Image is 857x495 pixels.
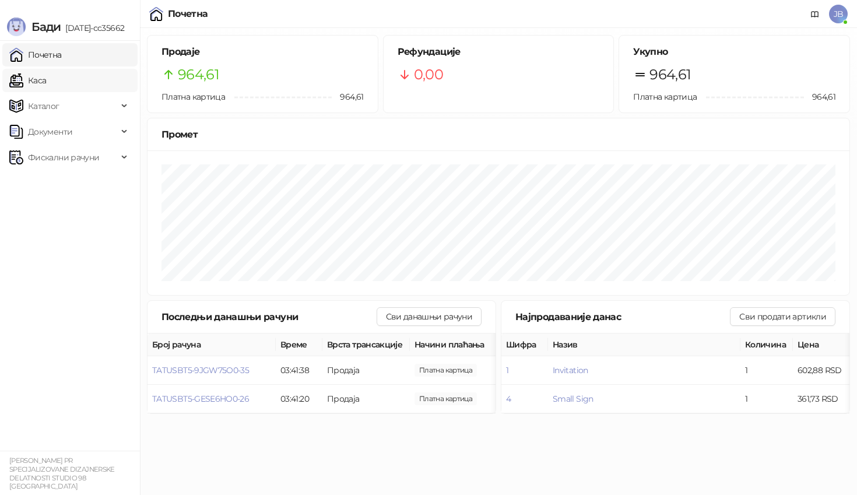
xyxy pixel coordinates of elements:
[9,457,115,490] small: [PERSON_NAME] PR SPECIJALIZOVANE DIZAJNERSKE DELATNOSTI STUDIO 98 [GEOGRAPHIC_DATA]
[415,364,477,377] span: 602,88
[276,356,322,385] td: 03:41:38
[332,90,363,103] span: 964,61
[161,127,835,142] div: Промет
[7,17,26,36] img: Logo
[553,394,593,404] button: Small Sign
[276,333,322,356] th: Време
[740,385,793,413] td: 1
[9,69,46,92] a: Каса
[147,333,276,356] th: Број рачуна
[829,5,848,23] span: JB
[322,356,410,385] td: Продаја
[168,9,208,19] div: Почетна
[740,333,793,356] th: Количина
[276,385,322,413] td: 03:41:20
[161,45,364,59] h5: Продаје
[152,394,249,404] button: TATUSBT5-GESE6HO0-26
[322,385,410,413] td: Продаја
[28,120,72,143] span: Документи
[501,333,548,356] th: Шифра
[804,90,835,103] span: 964,61
[28,146,99,169] span: Фискални рачуни
[161,310,377,324] div: Последњи данашњи рачуни
[553,365,588,375] button: Invitation
[414,64,443,86] span: 0,00
[506,365,508,375] button: 1
[806,5,824,23] a: Документација
[152,365,249,375] button: TATUSBT5-9JGW75O0-35
[506,394,511,404] button: 4
[31,20,61,34] span: Бади
[61,23,124,33] span: [DATE]-cc35662
[515,310,730,324] div: Најпродаваније данас
[415,392,477,405] span: 361,73
[322,333,410,356] th: Врста трансакције
[649,64,691,86] span: 964,61
[377,307,482,326] button: Сви данашњи рачуни
[398,45,600,59] h5: Рефундације
[633,92,697,102] span: Платна картица
[9,43,62,66] a: Почетна
[410,333,526,356] th: Начини плаћања
[548,333,740,356] th: Назив
[28,94,59,118] span: Каталог
[161,92,225,102] span: Платна картица
[178,64,219,86] span: 964,61
[633,45,835,59] h5: Укупно
[740,356,793,385] td: 1
[730,307,835,326] button: Сви продати артикли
